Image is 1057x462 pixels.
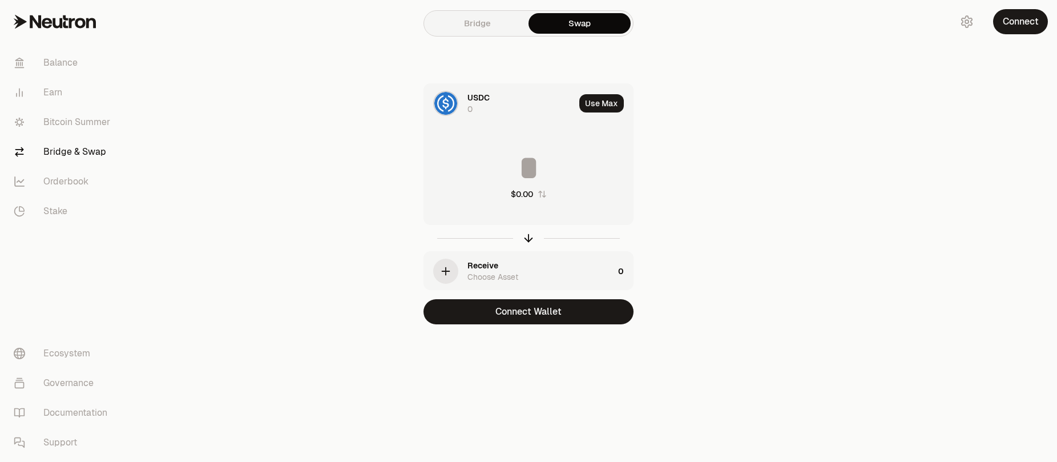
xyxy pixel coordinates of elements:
div: USDC LogoUSDC0 [424,84,575,123]
a: Bitcoin Summer [5,107,123,137]
a: Bridge & Swap [5,137,123,167]
a: Governance [5,368,123,398]
a: Support [5,428,123,457]
div: $0.00 [511,188,533,200]
button: Connect [993,9,1048,34]
a: Swap [528,13,631,34]
button: ReceiveChoose Asset0 [424,252,633,291]
a: Bridge [426,13,528,34]
a: Earn [5,78,123,107]
div: 0 [467,103,473,115]
div: 0 [618,252,633,291]
button: Connect Wallet [423,299,634,324]
a: Ecosystem [5,339,123,368]
div: Receive [467,260,498,271]
a: Orderbook [5,167,123,196]
button: $0.00 [511,188,547,200]
div: ReceiveChoose Asset [424,252,614,291]
a: Documentation [5,398,123,428]
img: USDC Logo [434,92,457,115]
button: Use Max [579,94,624,113]
a: Stake [5,196,123,226]
div: Choose Asset [467,271,518,283]
a: Balance [5,48,123,78]
span: USDC [467,92,490,103]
